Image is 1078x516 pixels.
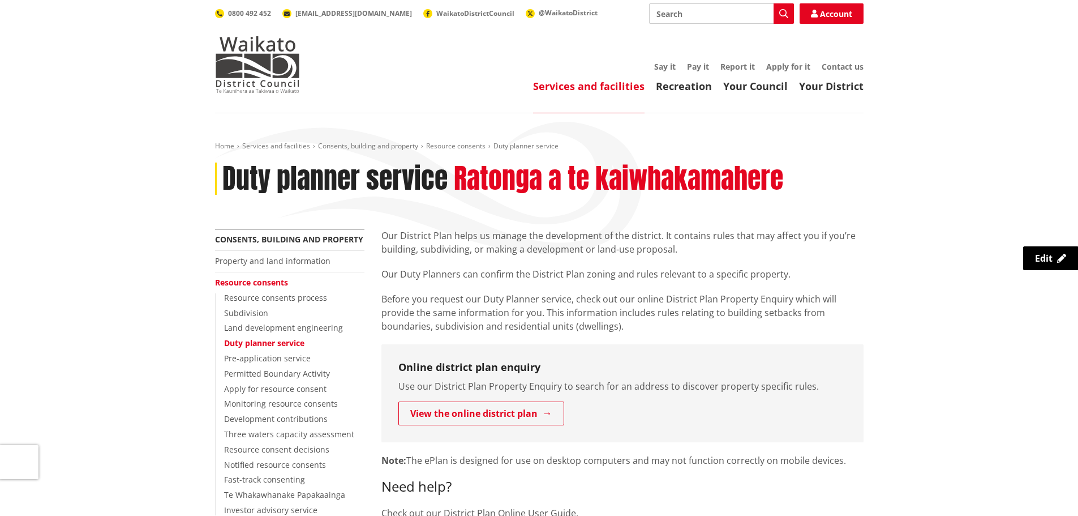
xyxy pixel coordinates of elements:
[215,142,864,151] nav: breadcrumb
[318,141,418,151] a: Consents, building and property
[454,163,783,195] h2: Ratonga a te kaiwhakamahere
[526,8,598,18] a: @WaikatoDistrict
[436,8,514,18] span: WaikatoDistrictCouncil
[800,3,864,24] a: Account
[224,429,354,440] a: Three waters capacity assessment
[656,79,712,93] a: Recreation
[215,277,288,288] a: Resource consents
[381,454,406,467] strong: Note:
[720,61,755,72] a: Report it
[295,8,412,18] span: [EMAIL_ADDRESS][DOMAIN_NAME]
[533,79,645,93] a: Services and facilities
[381,267,864,281] p: Our Duty Planners can confirm the District Plan zoning and rules relevant to a specific property.
[215,141,234,151] a: Home
[215,8,271,18] a: 0800 492 452
[215,36,300,93] img: Waikato District Council - Te Kaunihera aa Takiwaa o Waikato
[224,308,268,318] a: Subdivision
[1023,246,1078,270] a: Edit
[228,8,271,18] span: 0800 492 452
[423,8,514,18] a: WaikatoDistrictCouncil
[654,61,676,72] a: Say it
[224,413,328,424] a: Development contributions
[398,402,564,425] a: View the online district plan
[242,141,310,151] a: Services and facilities
[222,163,448,195] h1: Duty planner service
[215,234,363,245] a: Consents, building and property
[224,338,304,348] a: Duty planner service
[1035,252,1053,265] span: Edit
[381,479,864,495] h3: Need help?
[282,8,412,18] a: [EMAIL_ADDRESS][DOMAIN_NAME]
[723,79,788,93] a: Your Council
[224,368,330,379] a: Permitted Boundary Activity
[381,292,864,333] p: Before you request our Duty Planner service, check out our online District Plan Property Enquiry ...
[398,379,847,393] p: Use our District Plan Property Enquiry to search for an address to discover property specific rules.
[224,292,327,303] a: Resource consents process
[381,454,864,467] p: The ePlan is designed for use on desktop computers and may not function correctly on mobile devices.
[398,361,847,374] h3: Online district plan enquiry
[215,255,330,266] a: Property and land information
[224,459,326,470] a: Notified resource consents
[649,3,794,24] input: Search input
[493,141,559,151] span: Duty planner service
[224,322,343,333] a: Land development engineering
[224,505,317,515] a: Investor advisory service
[799,79,864,93] a: Your District
[687,61,709,72] a: Pay it
[539,8,598,18] span: @WaikatoDistrict
[224,398,338,409] a: Monitoring resource consents
[224,474,305,485] a: Fast-track consenting
[224,489,345,500] a: Te Whakawhanake Papakaainga
[224,383,327,394] a: Apply for resource consent
[426,141,486,151] a: Resource consents
[224,444,329,455] a: Resource consent decisions
[224,353,311,364] a: Pre-application service
[766,61,810,72] a: Apply for it
[822,61,864,72] a: Contact us
[381,229,864,256] p: Our District Plan helps us manage the development of the district. It contains rules that may aff...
